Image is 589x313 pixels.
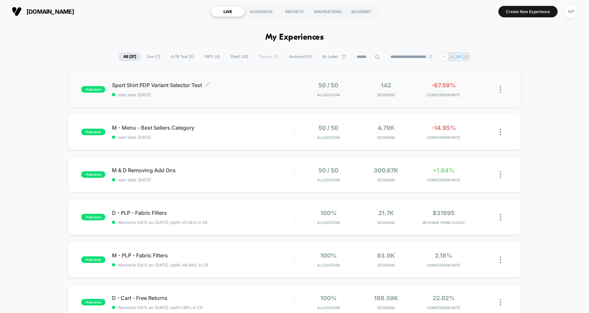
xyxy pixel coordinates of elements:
[417,305,471,310] span: CONVERSION RATE
[244,6,278,17] div: AUDIENCES
[500,214,501,221] img: close
[417,135,471,140] span: CONVERSION RATE
[433,167,455,174] span: +1.84%
[284,52,316,61] span: Archived ( 11 )
[417,263,471,267] span: CONVERSION RATE
[359,135,413,140] span: Sessions
[27,8,74,15] span: [DOMAIN_NAME]
[112,252,294,259] span: M - PLP - Fabric Filters
[317,135,340,140] span: Allocation
[435,252,452,259] span: 2.18%
[112,167,294,174] span: M & D Removing Add Ons
[455,54,462,59] p: MP
[500,256,501,263] img: close
[359,263,413,267] span: Sessions
[118,263,208,267] span: Moved to 100% on: [DATE] . Uplift: -48.48% in CR
[449,54,454,59] p: LK
[500,171,501,178] img: close
[81,129,105,135] span: published
[112,124,294,131] span: M - Menu - Best Sellers Category
[417,178,471,182] span: CONVERSION RATE
[417,220,471,225] span: REVENUE FROM CLICKS
[431,82,456,89] span: -67.59%
[317,305,340,310] span: Allocation
[200,52,225,61] span: 100% ( 4 )
[118,52,141,61] span: All ( 37 )
[381,82,391,89] span: 142
[112,82,294,88] span: Sport Shirt PDP Variant Selector Test
[317,93,340,97] span: Allocation
[318,82,338,89] span: 50 / 50
[311,6,345,17] div: INSPIRATIONS
[112,177,294,182] span: start date: [DATE]
[81,299,105,305] span: published
[226,52,253,61] span: Draft ( 30 )
[500,299,501,306] img: close
[81,214,105,220] span: published
[429,55,433,59] img: end
[564,5,577,18] div: MP
[433,210,455,216] span: $31995
[318,124,338,131] span: 50 / 50
[10,6,76,17] button: [DOMAIN_NAME]
[374,295,398,302] span: 198.59k
[432,124,456,131] span: -14.95%
[12,7,22,16] img: Visually logo
[433,295,455,302] span: 22.02%
[318,167,338,174] span: 50 / 50
[345,6,378,17] div: ACADEMY
[166,52,199,61] span: A/B Test ( 3 )
[322,54,338,59] span: By Label
[317,178,340,182] span: Allocation
[320,295,337,302] span: 100%
[378,210,394,216] span: 21.7k
[118,305,203,310] span: Moved to 100% on: [DATE] . Uplift: 1.89% in CR
[211,6,244,17] div: LIVE
[500,129,501,136] img: close
[417,93,471,97] span: CONVERSION RATE
[377,252,395,259] span: 93.9k
[359,220,413,225] span: Sessions
[81,171,105,178] span: published
[359,178,413,182] span: Sessions
[320,210,337,216] span: 100%
[278,6,311,17] div: REPORTS
[439,52,449,62] div: + 1
[142,52,165,61] span: Live ( 7 )
[500,86,501,93] img: close
[359,93,413,97] span: Sessions
[359,305,413,310] span: Sessions
[320,252,337,259] span: 100%
[265,33,324,42] h1: My Experiences
[317,263,340,267] span: Allocation
[374,167,398,174] span: 300.67k
[118,220,207,225] span: Moved to 100% on: [DATE] . Uplift: -41.24% in CR
[112,92,294,97] span: start date: [DATE]
[463,54,469,59] p: JD
[112,135,294,140] span: start date: [DATE]
[81,86,105,93] span: published
[81,256,105,263] span: published
[112,295,294,301] span: D - Cart - Free Returns
[378,124,395,131] span: 4.79k
[498,6,558,17] button: Create New Experience
[317,220,340,225] span: Allocation
[562,5,579,18] button: MP
[112,210,294,216] span: D - PLP - Fabric Filters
